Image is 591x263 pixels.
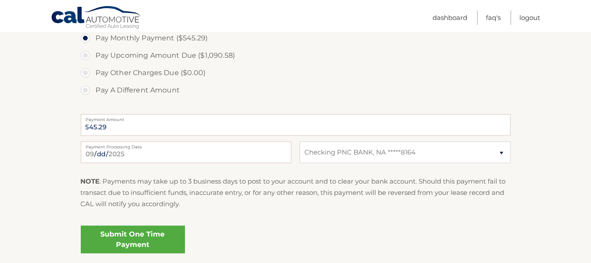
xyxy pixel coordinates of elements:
a: Dashboard [433,10,467,25]
a: Cal Automotive [51,6,142,31]
input: Payment Amount [81,114,511,136]
label: Pay Other Charges Due ($0.00) [81,64,511,82]
strong: NOTE [81,177,100,185]
label: Payment Amount [81,114,511,121]
label: Pay Monthly Payment ($545.29) [81,30,511,47]
label: Pay A Different Amount [81,82,511,99]
a: Logout [519,10,540,25]
p: : Payments may take up to 3 business days to post to your account and to clear your bank account.... [81,176,511,210]
a: FAQ's [486,10,501,25]
label: Pay Upcoming Amount Due ($1,090.58) [81,47,511,64]
a: Submit One Time Payment [81,226,185,253]
label: Payment Processing Date [81,141,291,148]
input: Payment Date [81,141,291,163]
